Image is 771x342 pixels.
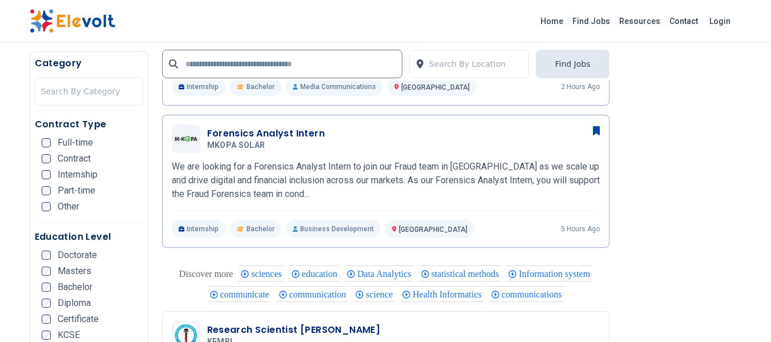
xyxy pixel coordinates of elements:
input: Doctorate [42,251,51,260]
input: KCSE [42,331,51,340]
div: Information system [506,265,592,281]
span: Diploma [58,299,91,308]
div: Data Analytics [345,265,413,281]
h5: Education Level [35,230,143,244]
img: MKOPA SOLAR [175,136,197,142]
span: Contract [58,154,91,163]
span: Doctorate [58,251,97,260]
p: 2 hours ago [561,82,600,91]
input: Internship [42,170,51,179]
h5: Category [35,57,143,70]
span: Data Analytics [357,269,415,279]
span: Information system [519,269,594,279]
p: Internship [172,78,226,96]
span: Other [58,202,79,211]
p: We are looking for a Forensics Analyst Intern to join our Fraud team in [GEOGRAPHIC_DATA] as we s... [172,160,600,201]
input: Contract [42,154,51,163]
input: Other [42,202,51,211]
span: Full-time [58,138,93,147]
span: Bachelor [58,283,92,292]
h3: Research Scientist [PERSON_NAME] [207,323,381,337]
span: [GEOGRAPHIC_DATA] [399,226,467,234]
p: Media Communications [286,78,383,96]
p: Business Development [286,220,381,238]
div: science [353,286,394,302]
span: Masters [58,267,91,276]
span: statistical methods [431,269,503,279]
a: Resources [615,12,665,30]
h3: Forensics Analyst Intern [207,127,325,140]
div: statistical methods [419,265,501,281]
input: Masters [42,267,51,276]
span: communication [289,289,350,299]
span: Certificate [58,315,99,324]
a: Home [536,12,568,30]
span: science [366,289,396,299]
span: Part-time [58,186,95,195]
a: Login [703,10,737,33]
div: These are topics related to the article that might interest you [179,266,233,282]
h5: Contract Type [35,118,143,131]
span: sciences [251,269,285,279]
img: Elevolt [30,9,115,33]
span: communications [502,289,566,299]
a: MKOPA SOLARForensics Analyst InternMKOPA SOLARWe are looking for a Forensics Analyst Intern to jo... [172,124,600,238]
span: Internship [58,170,98,179]
a: Contact [665,12,703,30]
p: 5 hours ago [561,224,600,234]
div: Health Informatics [400,286,483,302]
input: Diploma [42,299,51,308]
input: Full-time [42,138,51,147]
span: [GEOGRAPHIC_DATA] [401,83,470,91]
div: communicate [208,286,271,302]
div: sciences [239,265,283,281]
span: KCSE [58,331,80,340]
iframe: Chat Widget [714,287,771,342]
button: Find Jobs [536,50,609,78]
div: communications [489,286,564,302]
a: Find Jobs [568,12,615,30]
input: Part-time [42,186,51,195]
span: communicate [220,289,273,299]
p: Internship [172,220,226,238]
input: Bachelor [42,283,51,292]
span: MKOPA SOLAR [207,140,265,151]
div: communication [277,286,348,302]
span: Bachelor [247,82,275,91]
input: Certificate [42,315,51,324]
span: education [302,269,341,279]
span: Bachelor [247,224,275,234]
div: education [289,265,339,281]
span: Health Informatics [413,289,485,299]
